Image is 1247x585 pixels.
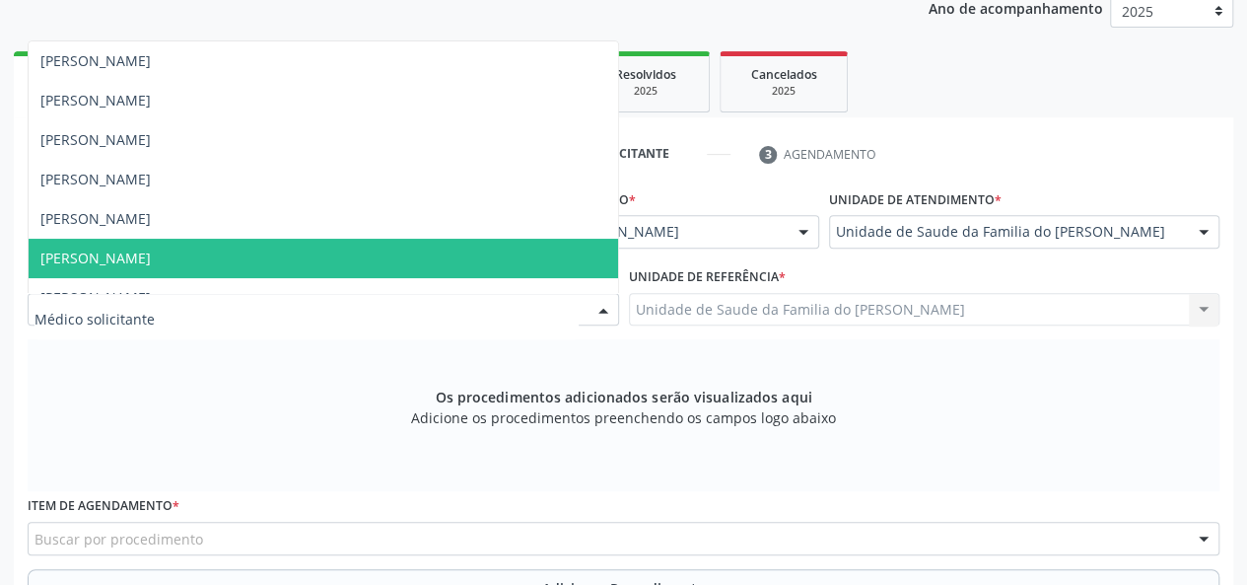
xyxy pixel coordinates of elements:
span: [PERSON_NAME] [40,130,151,149]
span: Os procedimentos adicionados serão visualizados aqui [435,387,811,407]
label: Item de agendamento [28,491,179,522]
span: [PERSON_NAME] [40,51,151,70]
span: [PERSON_NAME] [40,170,151,188]
input: Médico solicitante [35,300,579,339]
span: [PERSON_NAME] [40,209,151,228]
span: [PERSON_NAME] [40,249,151,267]
span: Adicione os procedimentos preenchendo os campos logo abaixo [411,407,836,428]
span: [PERSON_NAME] [569,222,779,242]
span: Unidade de Saude da Familia do [PERSON_NAME] [836,222,1179,242]
span: Resolvidos [615,66,676,83]
div: 2025 [734,84,833,99]
label: Unidade de atendimento [829,184,1002,215]
span: Cancelados [751,66,817,83]
span: Buscar por procedimento [35,529,203,549]
span: [PERSON_NAME] [40,91,151,110]
div: 2025 [596,84,695,99]
span: [PERSON_NAME] [40,288,151,307]
label: Unidade de referência [629,262,786,293]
